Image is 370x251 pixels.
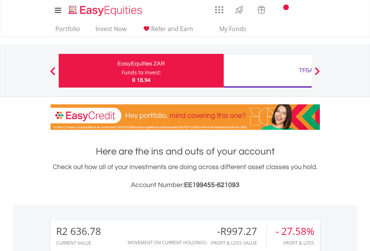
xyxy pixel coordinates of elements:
img: thrive-v2.svg [233,4,245,16]
button: Next [310,71,325,78]
a: Refer and Earn [139,25,196,37]
h3: Account Number: [51,180,320,190]
a: AppsGrid [210,2,228,14]
div: R2 636.78 [56,226,101,237]
a: Portfolio [52,25,83,37]
div: - 27.58% [276,226,314,237]
span: Refer and Earn [151,25,193,33]
div: Check out how all of your investments are doing across different asset classes you hold. [51,162,320,190]
div: Profit & Loss Value [211,241,266,245]
img: grid-menu-icon.svg [215,6,223,14]
span: EE199455-621093 [184,181,239,189]
a: FAQ's and Support [291,2,311,17]
div: Movement on Current Holdings: [128,240,207,245]
div: EasyEquities ZAR [63,58,219,69]
div: CURRENT VALUE [56,241,101,245]
a: My Profile [311,2,330,18]
img: EasyCredit Promotion Banner [51,104,320,130]
h1: Here are the ins and outs of your account [51,145,320,158]
button: Previous [45,71,60,78]
img: EasyEquities_Logo.png [67,4,145,17]
a: Notifications [272,2,291,17]
div: -R997.27 [211,226,266,237]
a: Invest Now [92,25,129,37]
a: Home page [65,2,145,17]
span: My Funds [208,24,257,34]
a: Vouchers [250,2,272,16]
div: Profit & Loss [276,241,314,245]
span: R 18.94 [132,76,150,83]
img: vouchers-v2.svg [255,4,267,16]
div: Funds to invest: [122,69,161,76]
